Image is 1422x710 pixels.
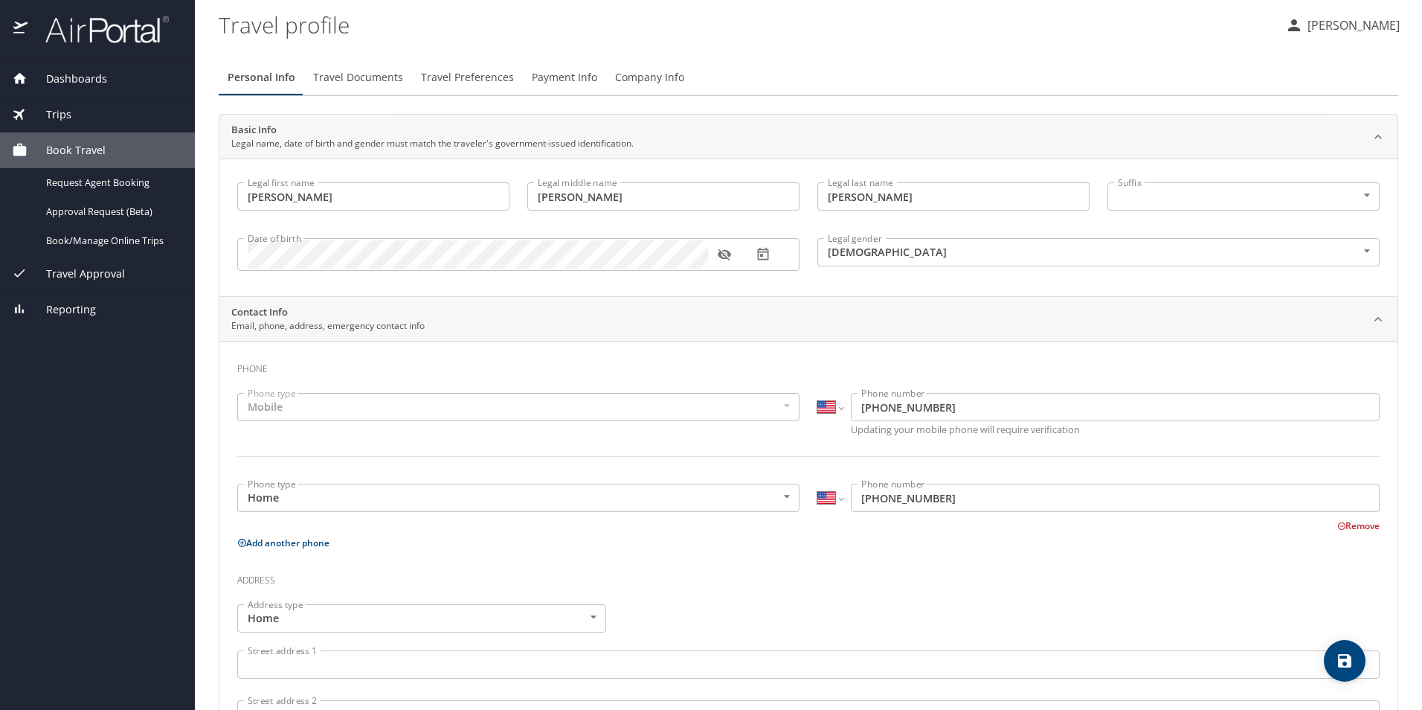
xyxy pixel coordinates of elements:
div: [DEMOGRAPHIC_DATA] [817,238,1380,266]
span: Reporting [28,301,96,318]
div: Profile [219,60,1398,95]
div: Home [237,604,606,633]
button: Remove [1337,519,1380,532]
button: save [1324,640,1365,682]
h1: Travel profile [219,1,1273,48]
p: Updating your mobile phone will require verification [851,425,1380,435]
span: Payment Info [532,68,597,87]
span: Dashboards [28,71,107,87]
span: Request Agent Booking [46,176,177,190]
p: Legal name, date of birth and gender must match the traveler's government-issued identification. [231,137,634,150]
button: Add another phone [237,537,329,549]
div: ​ [1107,182,1380,211]
span: Book/Manage Online Trips [46,234,177,248]
span: Approval Request (Beta) [46,205,177,219]
div: Mobile [237,393,800,421]
img: airportal-logo.png [29,15,169,44]
div: Home [237,484,800,512]
p: Email, phone, address, emergency contact info [231,319,425,333]
p: [PERSON_NAME] [1303,16,1400,34]
h3: Address [237,564,1380,589]
img: icon-airportal.png [13,15,29,44]
div: Basic InfoLegal name, date of birth and gender must match the traveler's government-issued identi... [219,159,1397,296]
h2: Basic Info [231,123,634,138]
div: Contact InfoEmail, phone, address, emergency contact info [219,297,1397,342]
div: Basic InfoLegal name, date of birth and gender must match the traveler's government-issued identi... [219,115,1397,159]
span: Travel Approval [28,266,125,282]
h2: Contact Info [231,305,425,320]
span: Book Travel [28,142,106,159]
span: Company Info [615,68,684,87]
span: Travel Documents [313,68,403,87]
span: Personal Info [228,68,295,87]
span: Trips [28,106,71,123]
button: [PERSON_NAME] [1279,12,1406,39]
h3: Phone [237,353,1380,378]
span: Travel Preferences [421,68,514,87]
